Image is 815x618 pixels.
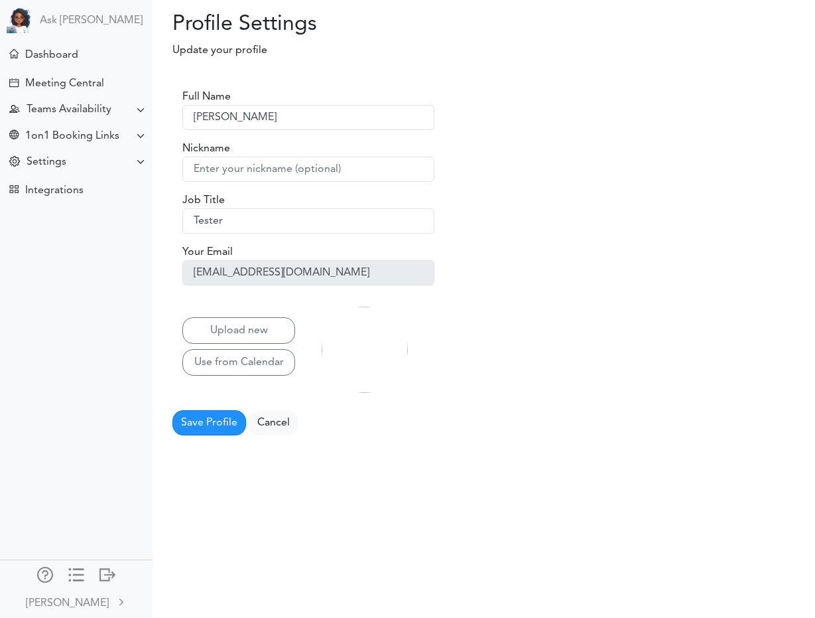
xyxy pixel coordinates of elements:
[27,156,66,169] div: Settings
[25,78,104,90] div: Meeting Central
[172,410,246,435] button: Save Profile
[153,12,474,37] h2: Profile Settings
[182,89,231,105] label: Full Name
[182,244,233,260] label: Your Email
[9,156,20,169] div: Change Settings
[9,49,19,58] div: Home
[182,157,434,182] input: Enter your nickname (optional)
[182,349,295,376] button: Use from Calendar
[9,78,19,88] div: Creating Meeting
[9,130,19,143] div: Share Meeting Link
[153,42,616,58] p: Update your profile
[25,49,78,62] div: Dashboard
[1,587,151,617] a: [PERSON_NAME]
[182,141,230,157] label: Nickname
[25,130,119,143] div: 1on1 Booking Links
[182,260,434,285] input: Enter your email address
[182,193,225,208] label: Job Title
[27,104,111,116] div: Teams Availability
[68,567,84,580] div: Show only icons
[40,15,143,27] a: Ask [PERSON_NAME]
[68,567,84,585] a: Change side menu
[26,595,109,611] div: [PERSON_NAME]
[322,307,408,393] img: default
[182,317,295,344] button: Upload new
[182,208,434,234] input: Enter your job title
[7,7,33,33] img: Powered by TEAMCAL AI
[9,185,19,194] div: TEAMCAL AI Workflow Apps
[37,567,53,580] div: Manage Members and Externals
[99,567,115,580] div: Log out
[37,567,53,585] a: Manage Members and Externals
[182,105,434,130] input: Enter your full name
[25,185,84,197] div: Integrations
[249,410,298,435] a: Cancel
